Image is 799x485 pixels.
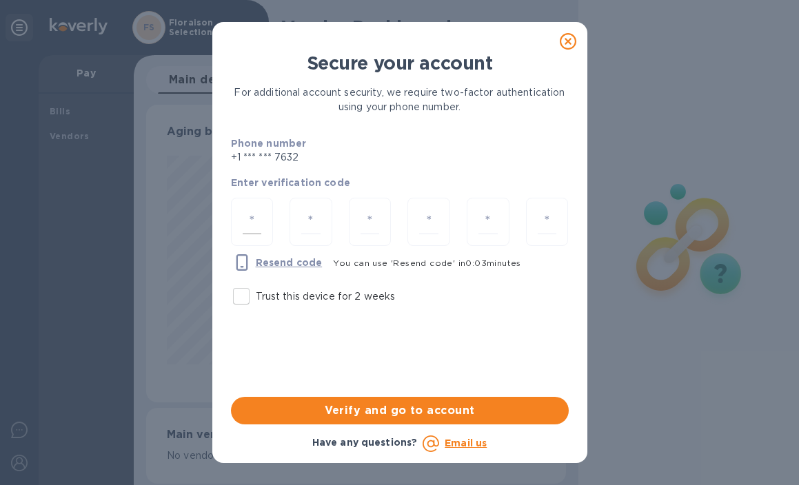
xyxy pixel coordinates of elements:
[231,176,569,189] p: Enter verification code
[256,289,396,304] p: Trust this device for 2 weeks
[231,138,307,149] b: Phone number
[333,258,521,268] span: You can use 'Resend code' in 0 : 03 minutes
[445,437,487,448] a: Email us
[231,85,569,114] p: For additional account security, we require two-factor authentication using your phone number.
[312,437,418,448] b: Have any questions?
[242,402,558,419] span: Verify and go to account
[231,397,569,424] button: Verify and go to account
[231,52,569,74] h1: Secure your account
[256,257,323,268] u: Resend code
